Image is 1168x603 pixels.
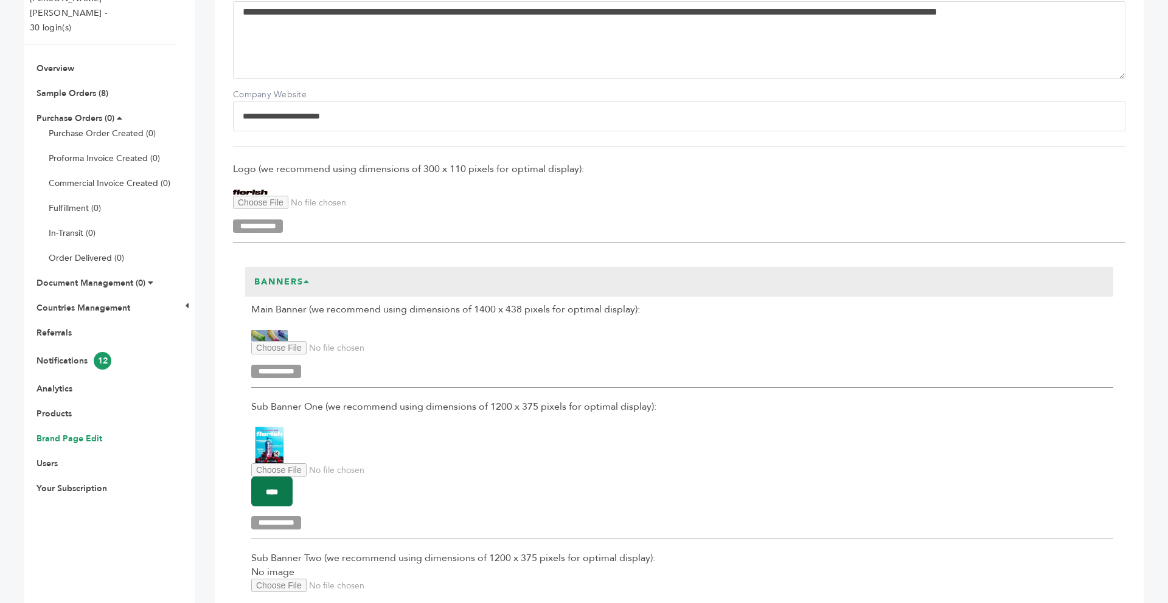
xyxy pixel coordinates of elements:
a: Purchase Orders (0) [36,112,114,124]
span: Logo (we recommend using dimensions of 300 x 110 pixels for optimal display): [233,162,1125,176]
img: Flerish Hydration, Inc. [251,427,288,463]
a: Your Subscription [36,483,107,494]
a: Brand Page Edit [36,433,102,444]
a: Users [36,458,58,469]
a: Sample Orders (8) [36,88,108,99]
a: Overview [36,63,74,74]
span: Sub Banner One (we recommend using dimensions of 1200 x 375 pixels for optimal display): [251,400,1113,413]
a: Referrals [36,327,72,339]
a: Commercial Invoice Created (0) [49,177,170,189]
a: Order Delivered (0) [49,252,124,264]
span: 12 [94,352,111,370]
a: Document Management (0) [36,277,145,289]
img: Flerish Hydration, Inc. [251,330,288,342]
a: Purchase Order Created (0) [49,128,156,139]
a: Notifications12 [36,355,111,367]
span: Sub Banner Two (we recommend using dimensions of 1200 x 375 pixels for optimal display): [251,551,1113,565]
a: Fulfillment (0) [49,202,101,214]
a: Countries Management [36,302,130,314]
span: Main Banner (we recommend using dimensions of 1400 x 438 pixels for optimal display): [251,303,1113,316]
a: In-Transit (0) [49,227,96,239]
label: Company Website [233,89,318,101]
a: Analytics [36,383,72,395]
img: Flerish Hydration, Inc. [233,190,269,196]
h3: Banners [245,267,319,297]
a: Proforma Invoice Created (0) [49,153,160,164]
a: Products [36,408,72,419]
